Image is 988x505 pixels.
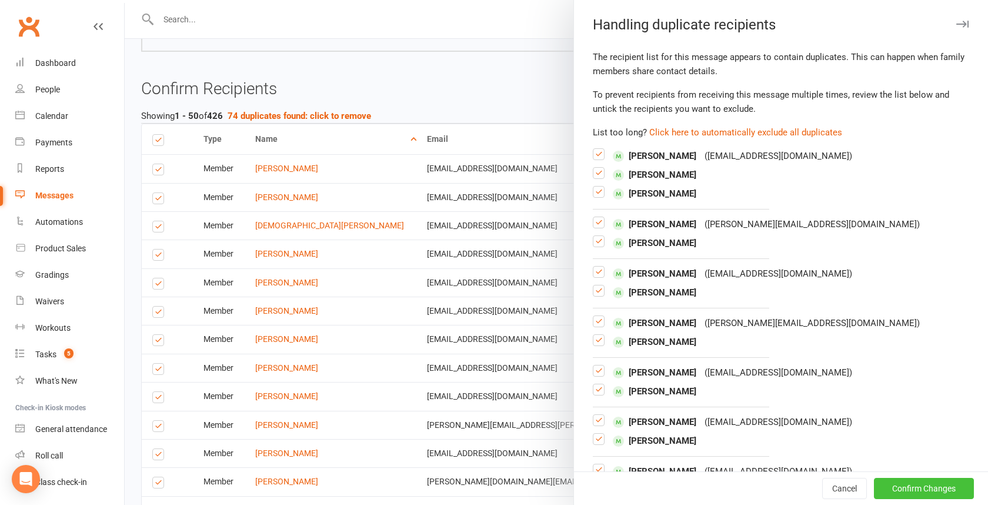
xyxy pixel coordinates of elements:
span: [PERSON_NAME] [613,415,696,429]
div: People [35,85,60,94]
div: What's New [35,376,78,386]
div: The recipient list for this message appears to contain duplicates. This can happen when family me... [593,50,969,78]
div: Messages [35,191,74,200]
a: Class kiosk mode [15,469,124,496]
div: ( [PERSON_NAME][EMAIL_ADDRESS][DOMAIN_NAME] ) [705,316,920,330]
span: [PERSON_NAME] [613,168,696,182]
button: Cancel [822,478,867,499]
a: Automations [15,209,124,235]
div: Tasks [35,350,56,359]
div: ( [EMAIL_ADDRESS][DOMAIN_NAME] ) [705,267,852,281]
div: Gradings [35,270,69,280]
div: ( [EMAIL_ADDRESS][DOMAIN_NAME] ) [705,366,852,380]
div: Handling duplicate recipients [574,16,988,33]
div: Waivers [35,297,64,306]
span: [PERSON_NAME] [613,316,696,330]
a: Dashboard [15,50,124,77]
a: Messages [15,182,124,209]
button: Confirm Changes [874,478,974,499]
span: [PERSON_NAME] [613,187,696,201]
div: List too long? [593,125,969,139]
div: Open Intercom Messenger [12,465,40,493]
div: Reports [35,164,64,174]
span: [PERSON_NAME] [613,366,696,380]
div: Dashboard [35,58,76,68]
a: People [15,77,124,103]
span: [PERSON_NAME] [613,217,696,231]
a: General attendance kiosk mode [15,416,124,443]
div: Automations [35,217,83,227]
div: ( [EMAIL_ADDRESS][DOMAIN_NAME] ) [705,415,852,429]
span: [PERSON_NAME] [613,267,696,281]
a: Roll call [15,443,124,469]
span: [PERSON_NAME] [613,149,696,163]
div: Roll call [35,451,63,460]
div: To prevent recipients from receiving this message multiple times, review the list below and untic... [593,88,969,116]
div: ( [EMAIL_ADDRESS][DOMAIN_NAME] ) [705,149,852,163]
button: Click here to automatically exclude all duplicates [649,125,842,139]
div: Product Sales [35,244,86,253]
span: [PERSON_NAME] [613,384,696,398]
span: 5 [64,348,74,358]
a: Calendar [15,103,124,129]
div: Workouts [35,323,71,333]
span: [PERSON_NAME] [613,236,696,250]
span: [PERSON_NAME] [613,464,696,479]
a: Waivers [15,288,124,315]
a: Product Sales [15,235,124,262]
a: Payments [15,129,124,156]
div: Calendar [35,111,68,121]
a: Workouts [15,315,124,341]
div: Payments [35,138,72,147]
a: Clubworx [14,12,44,41]
a: What's New [15,368,124,394]
a: Tasks 5 [15,341,124,368]
div: ( [EMAIL_ADDRESS][DOMAIN_NAME] ) [705,464,852,479]
a: Gradings [15,262,124,288]
span: [PERSON_NAME] [613,285,696,300]
span: [PERSON_NAME] [613,434,696,448]
div: General attendance [35,424,107,434]
a: Reports [15,156,124,182]
div: Class check-in [35,477,87,487]
span: [PERSON_NAME] [613,335,696,349]
div: ( [PERSON_NAME][EMAIL_ADDRESS][DOMAIN_NAME] ) [705,217,920,231]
